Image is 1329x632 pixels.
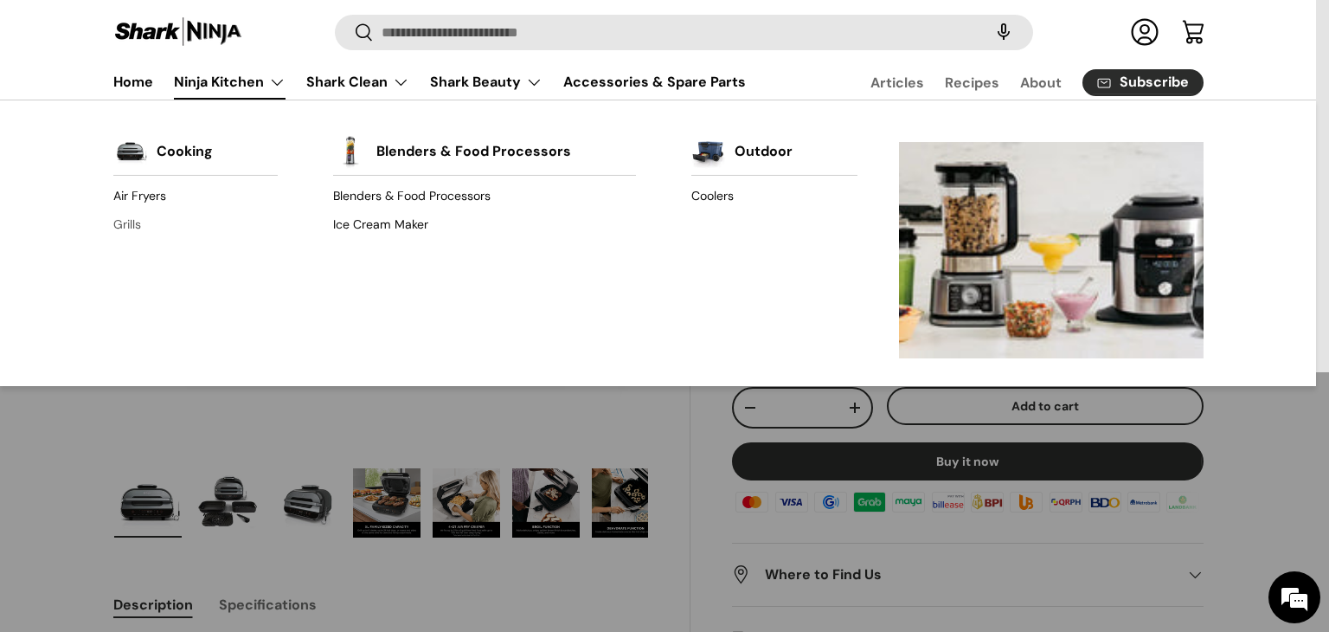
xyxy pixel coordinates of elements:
summary: Ninja Kitchen [164,65,296,100]
a: Subscribe [1082,69,1204,96]
span: Subscribe [1120,76,1189,90]
div: Leave a message [90,97,291,119]
textarea: Type your message and click 'Submit' [9,436,330,497]
em: Submit [254,497,314,520]
img: Shark Ninja Philippines [113,16,243,49]
a: About [1020,66,1062,100]
speech-search-button: Search by voice [976,14,1031,52]
div: Minimize live chat window [284,9,325,50]
a: Articles [870,66,924,100]
span: We are offline. Please leave us a message. [36,200,302,375]
summary: Shark Clean [296,65,420,100]
a: Recipes [945,66,999,100]
a: Home [113,65,153,99]
a: Accessories & Spare Parts [563,65,746,99]
summary: Shark Beauty [420,65,553,100]
nav: Secondary [829,65,1204,100]
nav: Primary [113,65,746,100]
